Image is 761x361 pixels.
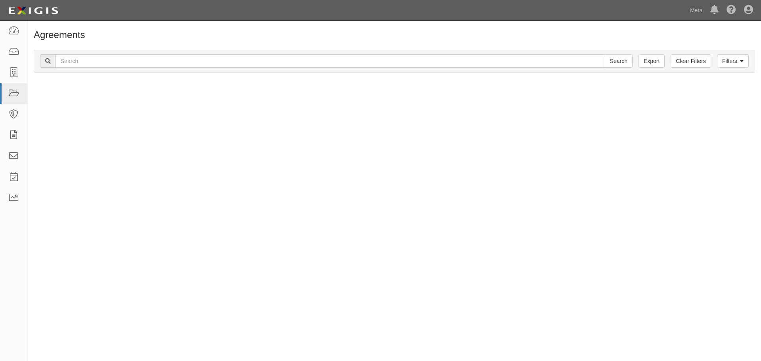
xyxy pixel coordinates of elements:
[34,30,755,40] h1: Agreements
[605,54,633,68] input: Search
[6,4,61,18] img: logo-5460c22ac91f19d4615b14bd174203de0afe785f0fc80cf4dbbc73dc1793850b.png
[671,54,711,68] a: Clear Filters
[639,54,665,68] a: Export
[55,54,605,68] input: Search
[727,6,736,15] i: Help Center - Complianz
[717,54,749,68] a: Filters
[686,2,706,18] a: Meta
